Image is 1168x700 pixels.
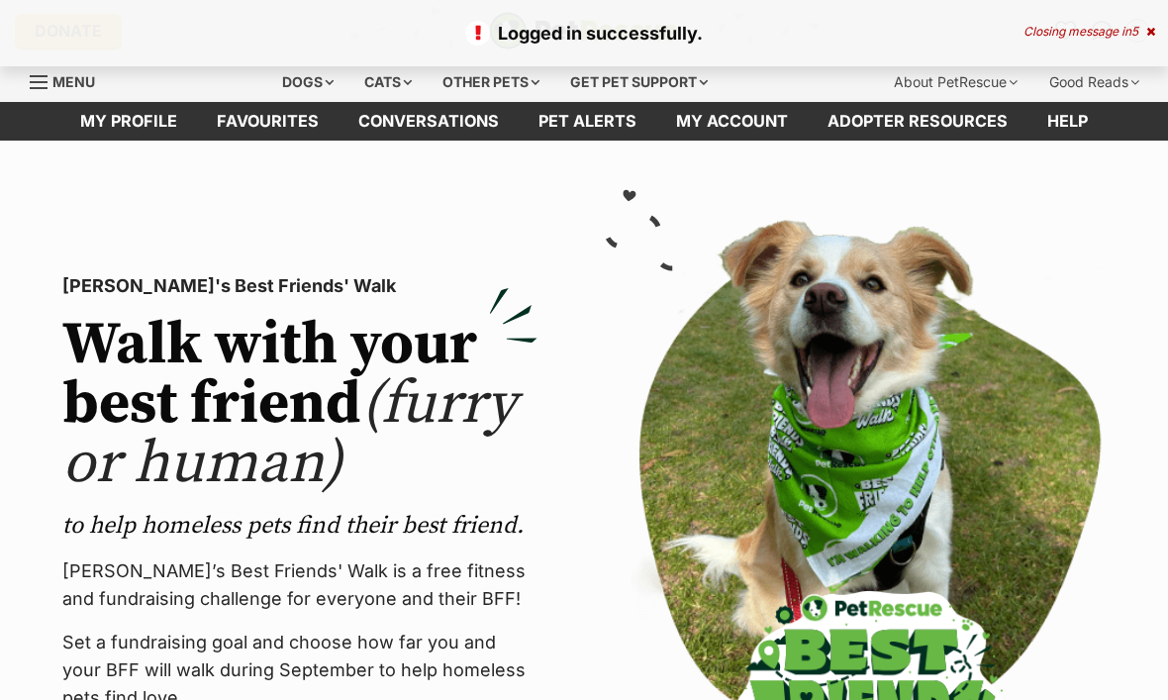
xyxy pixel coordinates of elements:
a: conversations [339,102,519,141]
a: Help [1027,102,1108,141]
p: [PERSON_NAME]'s Best Friends' Walk [62,272,537,300]
div: Good Reads [1035,62,1153,102]
div: Dogs [268,62,347,102]
p: [PERSON_NAME]’s Best Friends' Walk is a free fitness and fundraising challenge for everyone and t... [62,557,537,613]
div: Get pet support [556,62,722,102]
div: Other pets [429,62,553,102]
a: Adopter resources [808,102,1027,141]
h2: Walk with your best friend [62,316,537,494]
a: My account [656,102,808,141]
div: Cats [350,62,426,102]
a: Favourites [197,102,339,141]
a: Menu [30,62,109,98]
div: About PetRescue [880,62,1031,102]
a: Pet alerts [519,102,656,141]
span: Menu [52,73,95,90]
span: (furry or human) [62,367,517,501]
p: to help homeless pets find their best friend. [62,510,537,542]
a: My profile [60,102,197,141]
